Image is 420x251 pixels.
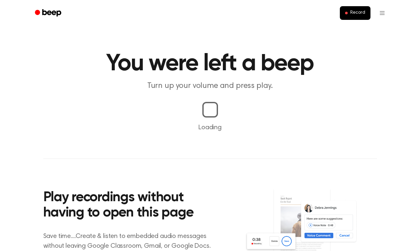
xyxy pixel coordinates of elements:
button: Open menu [374,5,390,21]
p: Turn up your volume and press play. [85,81,335,91]
button: Record [340,6,370,20]
h1: You were left a beep [43,52,377,76]
p: Save time....Create & listen to embedded audio messages without leaving Google Classroom, Gmail, ... [43,231,219,251]
h2: Play recordings without having to open this page [43,190,219,221]
p: Loading [8,123,412,132]
span: Record [350,10,365,16]
a: Beep [30,7,67,20]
